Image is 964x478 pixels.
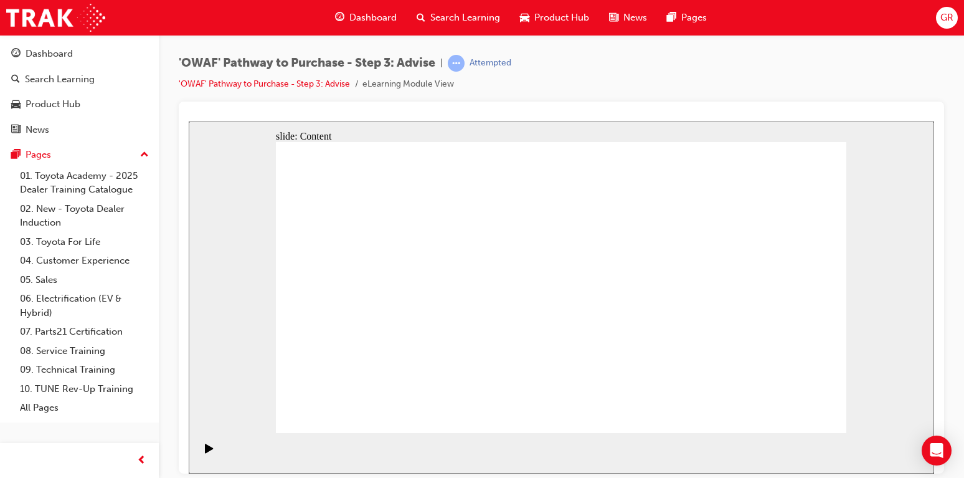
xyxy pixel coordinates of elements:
[15,289,154,322] a: 06. Electrification (EV & Hybrid)
[417,10,425,26] span: search-icon
[11,49,21,60] span: guage-icon
[922,436,952,466] div: Open Intercom Messenger
[15,398,154,418] a: All Pages
[667,10,676,26] span: pages-icon
[349,11,397,25] span: Dashboard
[15,380,154,399] a: 10. TUNE Rev-Up Training
[179,79,350,89] a: 'OWAF' Pathway to Purchase - Step 3: Advise
[5,40,154,143] button: DashboardSearch LearningProduct HubNews
[6,322,27,343] button: Play (Ctrl+Alt+P)
[534,11,589,25] span: Product Hub
[26,47,73,61] div: Dashboard
[11,99,21,110] span: car-icon
[6,4,105,32] img: Trak
[15,342,154,361] a: 08. Service Training
[15,360,154,380] a: 09. Technical Training
[5,143,154,166] button: Pages
[407,5,510,31] a: search-iconSearch Learning
[15,322,154,342] a: 07. Parts21 Certification
[26,97,80,112] div: Product Hub
[26,148,51,162] div: Pages
[5,118,154,141] a: News
[681,11,707,25] span: Pages
[448,55,465,72] span: learningRecordVerb_ATTEMPT-icon
[940,11,953,25] span: GR
[623,11,647,25] span: News
[335,10,344,26] span: guage-icon
[599,5,657,31] a: news-iconNews
[137,453,146,469] span: prev-icon
[510,5,599,31] a: car-iconProduct Hub
[11,150,21,161] span: pages-icon
[140,147,149,163] span: up-icon
[936,7,958,29] button: GR
[5,93,154,116] a: Product Hub
[15,199,154,232] a: 02. New - Toyota Dealer Induction
[5,68,154,91] a: Search Learning
[179,56,435,70] span: 'OWAF' Pathway to Purchase - Step 3: Advise
[15,232,154,252] a: 03. Toyota For Life
[520,10,529,26] span: car-icon
[325,5,407,31] a: guage-iconDashboard
[15,270,154,290] a: 05. Sales
[11,74,20,85] span: search-icon
[440,56,443,70] span: |
[470,57,511,69] div: Attempted
[5,42,154,65] a: Dashboard
[26,123,49,137] div: News
[11,125,21,136] span: news-icon
[609,10,618,26] span: news-icon
[430,11,500,25] span: Search Learning
[25,72,95,87] div: Search Learning
[6,312,27,352] div: playback controls
[15,166,154,199] a: 01. Toyota Academy - 2025 Dealer Training Catalogue
[15,251,154,270] a: 04. Customer Experience
[362,77,454,92] li: eLearning Module View
[657,5,717,31] a: pages-iconPages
